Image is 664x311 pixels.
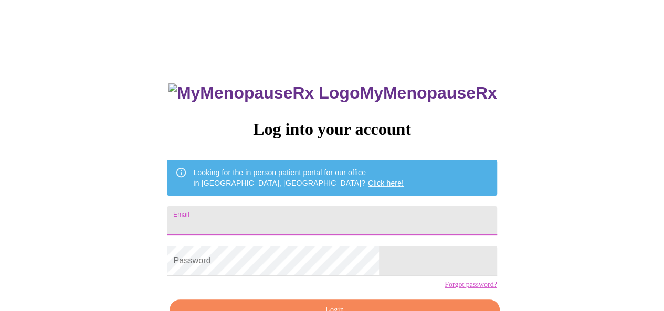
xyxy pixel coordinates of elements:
div: Looking for the in person patient portal for our office in [GEOGRAPHIC_DATA], [GEOGRAPHIC_DATA]? [193,163,404,192]
a: Forgot password? [445,281,497,289]
img: MyMenopauseRx Logo [168,83,360,103]
h3: Log into your account [167,120,497,139]
a: Click here! [368,179,404,187]
h3: MyMenopauseRx [168,83,497,103]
